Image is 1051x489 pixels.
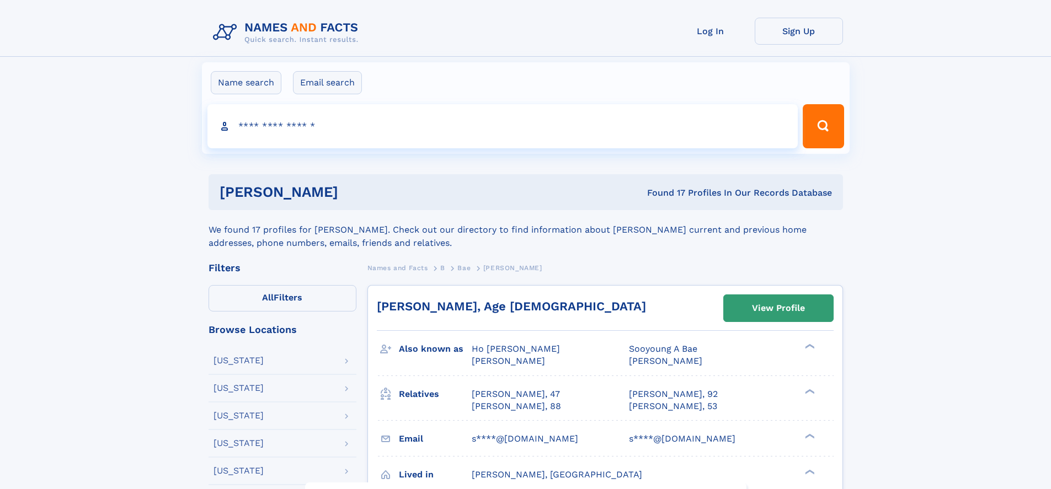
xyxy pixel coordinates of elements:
[209,263,356,273] div: Filters
[214,466,264,475] div: [US_STATE]
[472,400,561,412] a: [PERSON_NAME], 88
[472,343,560,354] span: Ho [PERSON_NAME]
[493,187,832,199] div: Found 17 Profiles In Our Records Database
[399,429,472,448] h3: Email
[214,411,264,420] div: [US_STATE]
[209,210,843,250] div: We found 17 profiles for [PERSON_NAME]. Check out our directory to find information about [PERSON...
[214,384,264,393] div: [US_STATE]
[209,18,367,47] img: Logo Names and Facts
[457,261,471,275] a: Bae
[472,469,642,480] span: [PERSON_NAME], [GEOGRAPHIC_DATA]
[629,343,697,354] span: Sooyoung A Bae
[214,439,264,448] div: [US_STATE]
[399,385,472,404] h3: Relatives
[209,325,356,335] div: Browse Locations
[399,465,472,484] h3: Lived in
[472,388,560,400] a: [PERSON_NAME], 47
[207,104,798,148] input: search input
[214,356,264,365] div: [US_STATE]
[802,388,815,395] div: ❯
[293,71,362,94] label: Email search
[209,285,356,311] label: Filters
[211,71,281,94] label: Name search
[220,185,493,199] h1: [PERSON_NAME]
[367,261,428,275] a: Names and Facts
[803,104,844,148] button: Search Button
[755,18,843,45] a: Sign Up
[483,264,542,272] span: [PERSON_NAME]
[752,295,805,321] div: View Profile
[629,400,717,412] a: [PERSON_NAME], 53
[472,356,545,366] span: [PERSON_NAME]
[629,356,702,366] span: [PERSON_NAME]
[802,468,815,475] div: ❯
[262,292,274,303] span: All
[802,343,815,350] div: ❯
[629,388,718,400] a: [PERSON_NAME], 92
[802,432,815,439] div: ❯
[457,264,471,272] span: Bae
[399,340,472,358] h3: Also known as
[440,264,445,272] span: B
[377,299,646,313] a: [PERSON_NAME], Age [DEMOGRAPHIC_DATA]
[724,295,833,321] a: View Profile
[440,261,445,275] a: B
[666,18,755,45] a: Log In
